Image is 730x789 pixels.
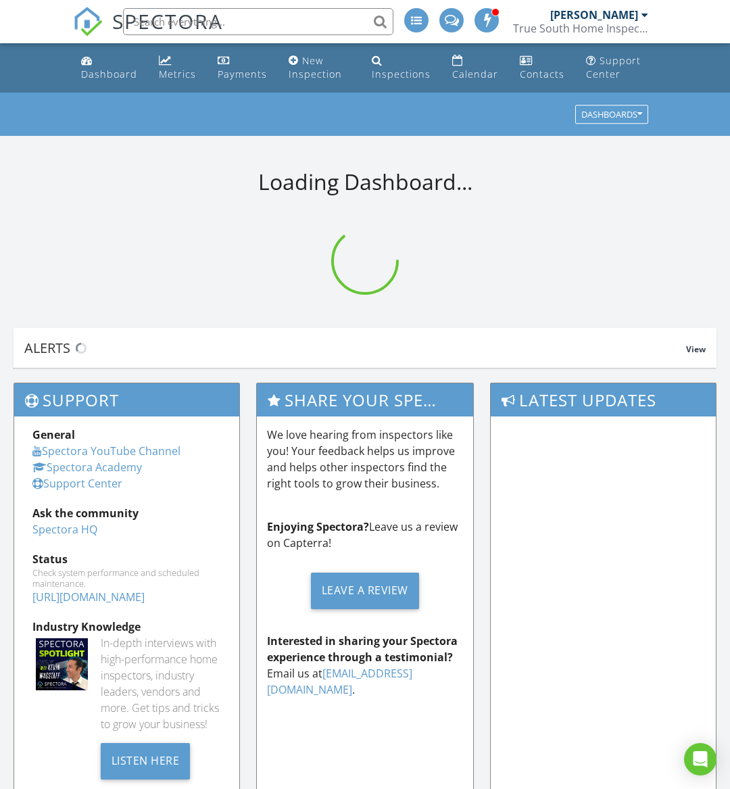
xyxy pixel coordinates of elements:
[212,49,272,87] a: Payments
[32,427,75,442] strong: General
[267,427,464,492] p: We love hearing from inspectors like you! Your feedback helps us improve and helps other inspecto...
[32,476,122,491] a: Support Center
[684,743,716,775] div: Open Intercom Messenger
[311,573,419,609] div: Leave a Review
[513,22,648,35] div: True South Home Inspection
[32,522,97,537] a: Spectora HQ
[491,383,716,416] h3: Latest Updates
[686,343,706,355] span: View
[581,49,654,87] a: Support Center
[101,752,191,767] a: Listen Here
[101,743,191,780] div: Listen Here
[550,8,638,22] div: [PERSON_NAME]
[447,49,504,87] a: Calendar
[514,49,570,87] a: Contacts
[32,444,180,458] a: Spectora YouTube Channel
[267,633,458,665] strong: Interested in sharing your Spectora experience through a testimonial?
[267,633,464,698] p: Email us at .
[289,54,342,80] div: New Inspection
[267,519,464,551] p: Leave us a review on Capterra!
[257,383,474,416] h3: Share Your Spectora Experience
[73,7,103,37] img: The Best Home Inspection Software - Spectora
[267,666,412,697] a: [EMAIL_ADDRESS][DOMAIN_NAME]
[32,551,221,567] div: Status
[32,567,221,589] div: Check system performance and scheduled maintenance.
[366,49,436,87] a: Inspections
[36,638,88,690] img: Spectoraspolightmain
[283,49,356,87] a: New Inspection
[586,54,641,80] div: Support Center
[32,590,145,604] a: [URL][DOMAIN_NAME]
[73,18,223,47] a: SPECTORA
[372,68,431,80] div: Inspections
[267,562,464,619] a: Leave a Review
[32,619,221,635] div: Industry Knowledge
[32,460,142,475] a: Spectora Academy
[76,49,143,87] a: Dashboard
[24,339,686,357] div: Alerts
[452,68,498,80] div: Calendar
[81,68,137,80] div: Dashboard
[581,110,642,120] div: Dashboards
[575,105,648,124] button: Dashboards
[218,68,267,80] div: Payments
[101,635,221,732] div: In-depth interviews with high-performance home inspectors, industry leaders, vendors and more. Ge...
[267,519,369,534] strong: Enjoying Spectora?
[14,383,239,416] h3: Support
[153,49,201,87] a: Metrics
[123,8,393,35] input: Search everything...
[159,68,196,80] div: Metrics
[32,505,221,521] div: Ask the community
[520,68,564,80] div: Contacts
